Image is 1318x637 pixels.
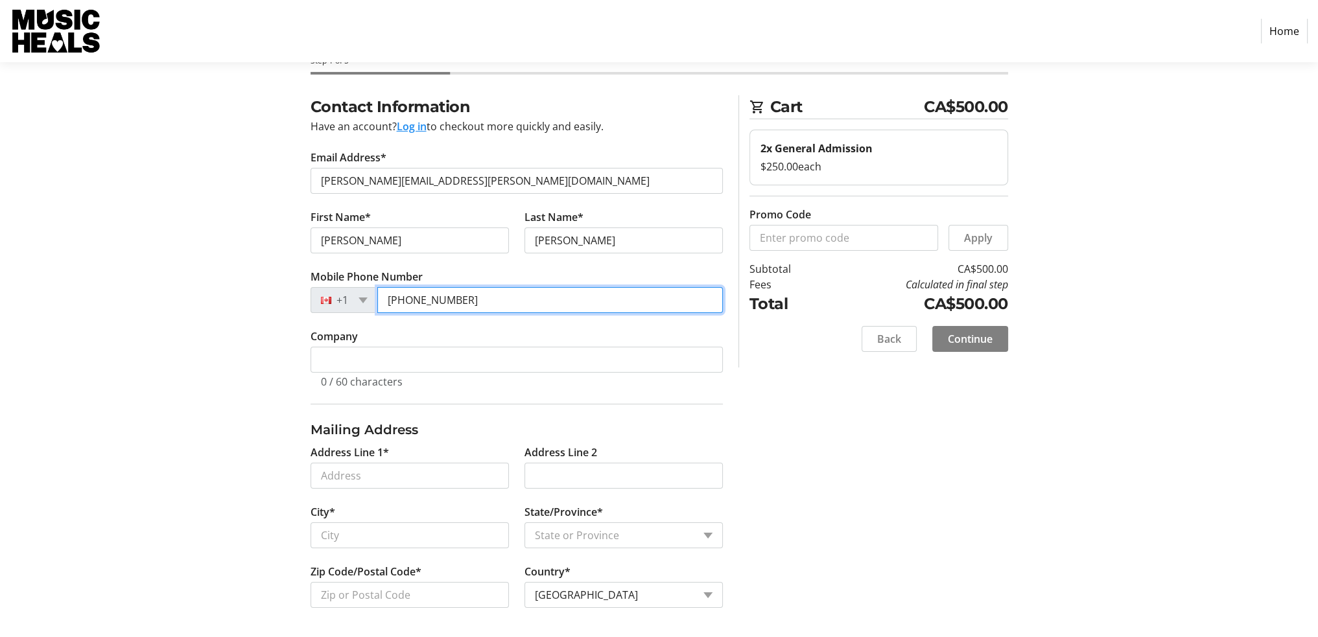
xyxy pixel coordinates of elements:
[948,225,1008,251] button: Apply
[377,287,723,313] input: (506) 234-5678
[524,209,583,225] label: Last Name*
[749,277,824,292] td: Fees
[311,504,335,520] label: City*
[311,329,358,344] label: Company
[311,582,509,608] input: Zip or Postal Code
[749,225,938,251] input: Enter promo code
[311,445,389,460] label: Address Line 1*
[749,261,824,277] td: Subtotal
[924,95,1008,119] span: CA$500.00
[1261,19,1308,43] a: Home
[524,564,571,579] label: Country*
[311,463,509,489] input: Address
[397,119,427,134] button: Log in
[824,277,1008,292] td: Calculated in final step
[311,522,509,548] input: City
[311,269,423,284] label: Mobile Phone Number
[760,159,997,174] div: $250.00 each
[524,445,597,460] label: Address Line 2
[770,95,924,119] span: Cart
[311,150,386,165] label: Email Address*
[877,331,901,347] span: Back
[524,504,603,520] label: State/Province*
[321,375,403,389] tr-character-limit: 0 / 60 characters
[932,326,1008,352] button: Continue
[311,564,421,579] label: Zip Code/Postal Code*
[311,119,723,134] div: Have an account? to checkout more quickly and easily.
[964,230,993,246] span: Apply
[311,95,723,119] h2: Contact Information
[10,5,102,57] img: Music Heals Charitable Foundation's Logo
[862,326,917,352] button: Back
[749,207,811,222] label: Promo Code
[311,420,723,439] h3: Mailing Address
[760,141,873,156] strong: 2x General Admission
[311,209,371,225] label: First Name*
[824,261,1008,277] td: CA$500.00
[749,292,824,316] td: Total
[824,292,1008,316] td: CA$500.00
[948,331,993,347] span: Continue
